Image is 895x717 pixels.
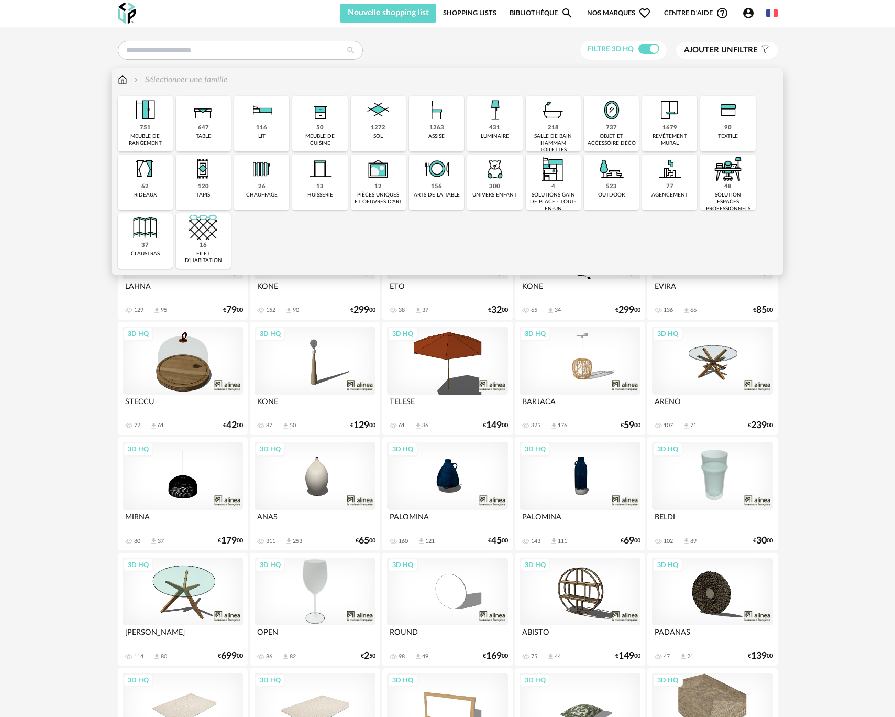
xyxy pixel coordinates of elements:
[221,537,237,545] span: 179
[531,422,540,429] div: 325
[255,558,285,572] div: 3D HQ
[399,307,405,314] div: 38
[387,279,507,300] div: ETO
[561,7,573,19] span: Magnify icon
[374,183,382,191] div: 12
[118,437,248,550] a: 3D HQ MIRNA 80 Download icon 37 €17900
[255,327,285,341] div: 3D HQ
[266,422,272,429] div: 87
[223,422,243,429] div: € 00
[652,395,772,416] div: ARENO
[547,307,555,314] span: Download icon
[414,422,422,430] span: Download icon
[624,422,634,429] span: 59
[255,510,375,531] div: ANAS
[550,422,558,430] span: Download icon
[431,183,442,191] div: 156
[647,437,777,550] a: 3D HQ BELDI 102 Download icon 89 €3000
[653,558,683,572] div: 3D HQ
[282,653,290,660] span: Download icon
[682,422,690,430] span: Download icon
[647,322,777,435] a: 3D HQ ARENO 107 Download icon 71 €23900
[714,96,742,124] img: Textile.png
[664,538,673,545] div: 102
[621,537,640,545] div: € 00
[158,422,164,429] div: 61
[131,251,160,257] div: claustras
[664,422,673,429] div: 107
[653,442,683,456] div: 3D HQ
[652,510,772,531] div: BELDI
[364,155,392,183] img: UniqueOeuvre.png
[488,537,508,545] div: € 00
[255,279,375,300] div: KONE
[348,8,429,17] span: Nouvelle shopping list
[615,307,640,314] div: € 00
[520,625,640,646] div: ABISTO
[123,673,153,687] div: 3D HQ
[388,673,418,687] div: 3D HQ
[645,133,694,147] div: revêtement mural
[226,307,237,314] span: 79
[414,653,422,660] span: Download icon
[161,307,167,314] div: 95
[664,653,670,660] div: 47
[558,538,567,545] div: 111
[676,42,778,59] button: Ajouter unfiltre Filter icon
[250,553,380,666] a: 3D HQ OPEN 86 Download icon 82 €250
[255,625,375,646] div: OPEN
[189,213,217,242] img: filet.png
[615,653,640,660] div: € 00
[399,653,405,660] div: 98
[359,537,369,545] span: 65
[515,322,645,435] a: 3D HQ BARJACA 325 Download icon 176 €5900
[293,307,299,314] div: 90
[684,45,758,56] span: filtre
[123,327,153,341] div: 3D HQ
[248,96,276,124] img: Literie.png
[638,7,651,19] span: Heart Outline icon
[756,537,767,545] span: 30
[131,155,159,183] img: Rideaux.png
[285,307,293,314] span: Download icon
[248,155,276,183] img: Radiateur.png
[621,422,640,429] div: € 00
[690,307,697,314] div: 66
[293,538,302,545] div: 253
[132,74,140,86] img: svg+xml;base64,PHN2ZyB3aWR0aD0iMTYiIGhlaWdodD0iMTYiIHZpZXdCb3g9IjAgMCAxNiAxNiIgZmlsbD0ibm9uZSIgeG...
[399,538,408,545] div: 160
[656,96,684,124] img: Papier%20peint.png
[371,124,385,132] div: 1272
[399,422,405,429] div: 61
[520,395,640,416] div: BARJACA
[682,537,690,545] span: Download icon
[118,553,248,666] a: 3D HQ [PERSON_NAME] 114 Download icon 80 €69900
[123,395,243,416] div: STECCU
[134,307,143,314] div: 129
[606,183,617,191] div: 523
[428,133,445,140] div: assise
[753,537,773,545] div: € 00
[134,653,143,660] div: 114
[388,558,418,572] div: 3D HQ
[161,653,167,660] div: 80
[618,307,634,314] span: 299
[742,7,759,19] span: Account Circle icon
[664,7,728,19] span: Centre d'aideHelp Circle Outline icon
[218,537,243,545] div: € 00
[481,133,509,140] div: luminaire
[756,307,767,314] span: 85
[123,510,243,531] div: MIRNA
[515,553,645,666] a: 3D HQ ABISTO 75 Download icon 44 €14900
[373,133,383,140] div: sol
[751,422,767,429] span: 239
[153,307,161,314] span: Download icon
[198,183,209,191] div: 120
[140,124,151,132] div: 751
[703,192,752,212] div: solution espaces professionnels
[529,133,578,154] div: salle de bain hammam toilettes
[266,653,272,660] div: 86
[598,155,626,183] img: Outdoor.png
[656,155,684,183] img: Agencement.png
[290,653,296,660] div: 82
